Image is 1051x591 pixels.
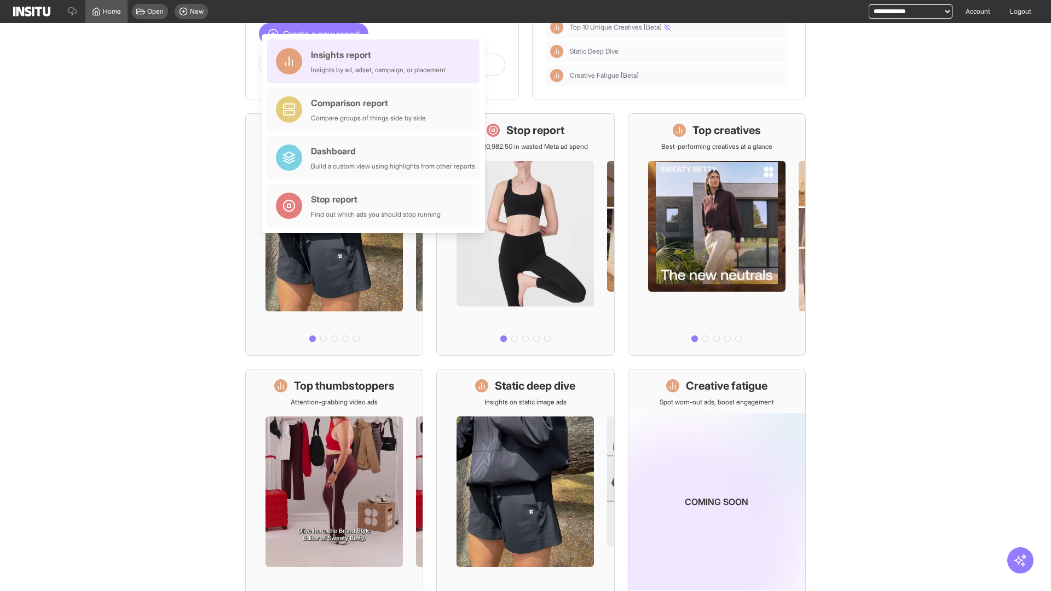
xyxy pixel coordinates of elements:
[311,193,441,206] div: Stop report
[570,23,783,32] span: Top 10 Unique Creatives [Beta]
[550,21,563,34] div: Insights
[283,27,360,40] span: Create a new report
[484,398,567,407] p: Insights on static image ads
[311,96,426,109] div: Comparison report
[311,144,475,158] div: Dashboard
[506,123,564,138] h1: Stop report
[190,7,204,16] span: New
[294,378,395,393] h1: Top thumbstoppers
[311,210,441,219] div: Find out which ads you should stop running
[628,113,806,356] a: Top creativesBest-performing creatives at a glance
[311,66,446,74] div: Insights by ad, adset, campaign, or placement
[103,7,121,16] span: Home
[570,47,619,56] span: Static Deep Dive
[495,378,575,393] h1: Static deep dive
[311,162,475,171] div: Build a custom view using highlights from other reports
[570,47,783,56] span: Static Deep Dive
[259,23,368,45] button: Create a new report
[147,7,164,16] span: Open
[311,114,426,123] div: Compare groups of things side by side
[550,69,563,82] div: Insights
[570,71,639,80] span: Creative Fatigue [Beta]
[245,113,423,356] a: What's live nowSee all active ads instantly
[463,142,588,151] p: Save £20,982.50 in wasted Meta ad spend
[550,45,563,58] div: Insights
[436,113,614,356] a: Stop reportSave £20,982.50 in wasted Meta ad spend
[692,123,761,138] h1: Top creatives
[13,7,50,16] img: Logo
[661,142,772,151] p: Best-performing creatives at a glance
[291,398,378,407] p: Attention-grabbing video ads
[311,48,446,61] div: Insights report
[570,71,783,80] span: Creative Fatigue [Beta]
[570,23,671,32] span: Top 10 Unique Creatives [Beta]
